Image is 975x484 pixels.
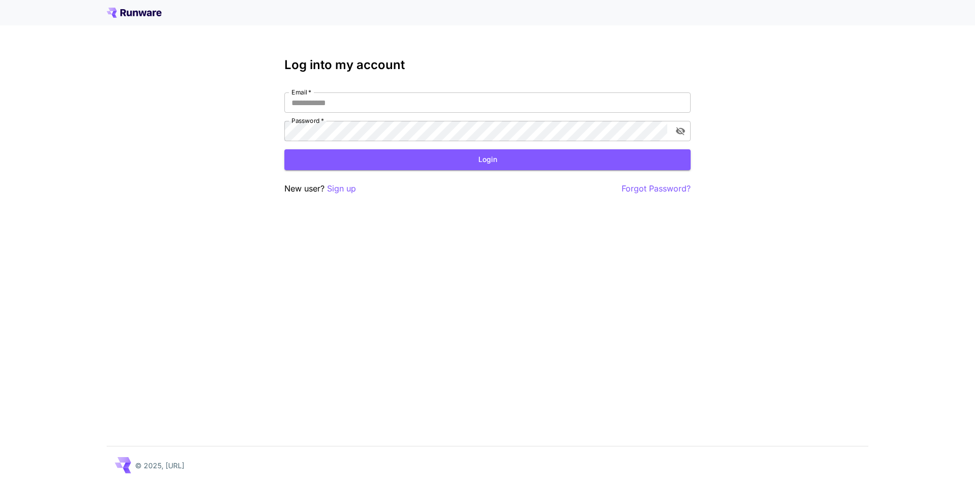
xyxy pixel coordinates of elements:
[291,116,324,125] label: Password
[671,122,690,140] button: toggle password visibility
[284,182,356,195] p: New user?
[284,58,691,72] h3: Log into my account
[291,88,311,96] label: Email
[284,149,691,170] button: Login
[622,182,691,195] button: Forgot Password?
[135,460,184,471] p: © 2025, [URL]
[327,182,356,195] button: Sign up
